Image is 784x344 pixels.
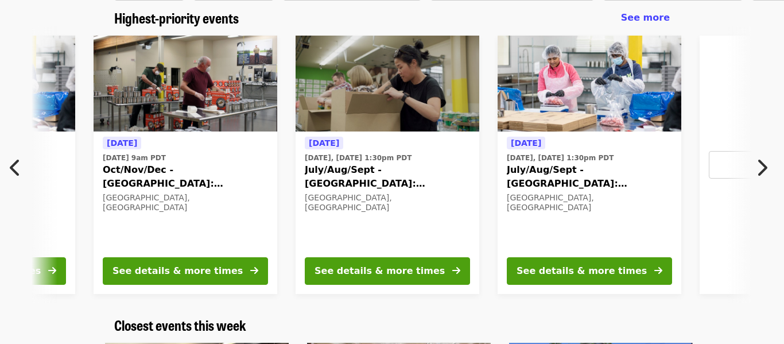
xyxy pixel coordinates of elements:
div: [GEOGRAPHIC_DATA], [GEOGRAPHIC_DATA] [305,193,470,212]
a: Highest-priority events [114,10,239,26]
div: Highest-priority events [105,10,679,26]
i: arrow-right icon [452,265,460,276]
button: See details & more times [305,257,470,285]
span: Highest-priority events [114,7,239,28]
i: arrow-right icon [250,265,258,276]
span: [DATE] [309,138,339,148]
span: [DATE] [107,138,137,148]
img: Oct/Nov/Dec - Portland: Repack/Sort (age 16+) organized by Oregon Food Bank [94,36,277,132]
span: July/Aug/Sept - [GEOGRAPHIC_DATA]: Repack/Sort (age [DEMOGRAPHIC_DATA]+) [305,163,470,191]
i: arrow-right icon [654,265,662,276]
img: July/Aug/Sept - Beaverton: Repack/Sort (age 10+) organized by Oregon Food Bank [498,36,681,132]
span: Closest events this week [114,315,246,335]
a: See details for "Oct/Nov/Dec - Portland: Repack/Sort (age 16+)" [94,36,277,294]
a: Closest events this week [114,317,246,334]
span: Oct/Nov/Dec - [GEOGRAPHIC_DATA]: Repack/Sort (age [DEMOGRAPHIC_DATA]+) [103,163,268,191]
div: Closest events this week [105,317,679,334]
img: July/Aug/Sept - Portland: Repack/Sort (age 8+) organized by Oregon Food Bank [296,36,479,132]
time: [DATE], [DATE] 1:30pm PDT [305,153,412,163]
a: See details for "July/Aug/Sept - Beaverton: Repack/Sort (age 10+)" [498,36,681,294]
button: Next item [746,152,784,184]
span: See more [621,12,670,23]
div: [GEOGRAPHIC_DATA], [GEOGRAPHIC_DATA] [507,193,672,212]
span: [DATE] [511,138,541,148]
time: [DATE], [DATE] 1:30pm PDT [507,153,614,163]
button: See details & more times [103,257,268,285]
a: See details for "July/Aug/Sept - Portland: Repack/Sort (age 8+)" [296,36,479,294]
button: See details & more times [507,257,672,285]
i: chevron-right icon [756,157,767,179]
div: See details & more times [315,264,445,278]
a: See more [621,11,670,25]
time: [DATE] 9am PDT [103,153,166,163]
div: See details & more times [517,264,647,278]
span: July/Aug/Sept - [GEOGRAPHIC_DATA]: Repack/Sort (age [DEMOGRAPHIC_DATA]+) [507,163,672,191]
i: chevron-left icon [10,157,21,179]
div: [GEOGRAPHIC_DATA], [GEOGRAPHIC_DATA] [103,193,268,212]
div: See details & more times [112,264,243,278]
